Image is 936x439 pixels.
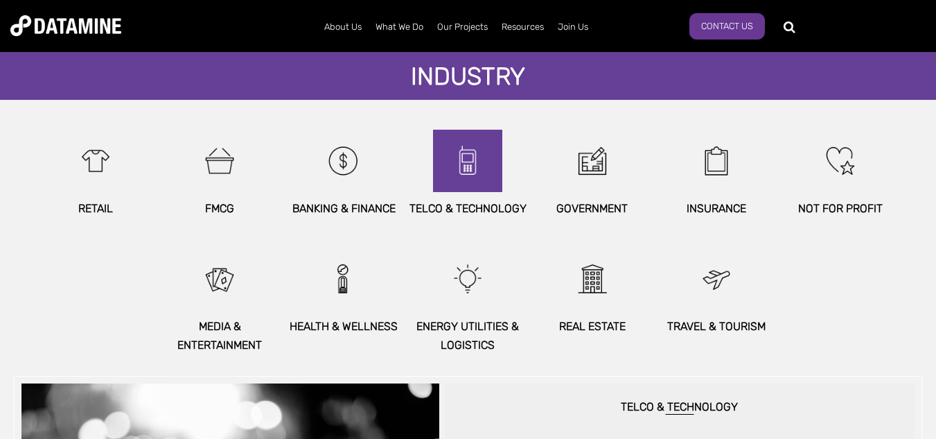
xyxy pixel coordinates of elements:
img: Entertainment.png [190,248,249,310]
img: Utilities.png [438,248,497,310]
p: TELCO & TECHNOLOGY [406,199,530,218]
p: INSURANCE [654,199,778,218]
p: MEDIA & ENTERTAINMENT [158,317,282,354]
img: FMCG.png [190,130,249,192]
img: Insurance.png [687,130,746,192]
img: Male%20sideways.png [314,248,373,310]
a: About Us [317,9,369,45]
img: Travel%20%26%20Tourism.png [687,248,746,310]
p: FMCG [158,199,282,218]
h4: Industry [397,63,539,94]
p: BANKING & FINANCE [282,199,406,218]
img: Government.png [563,130,622,192]
p: ENERGY UTILITIES & Logistics [406,317,530,354]
p: GOVERNMENT [530,199,654,218]
img: Retail.png [66,130,125,192]
a: Contact Us [689,13,765,40]
a: Our Projects [430,9,495,45]
p: HEALTH & WELLNESS [282,317,406,336]
img: Banking%20%26%20Financial.png [314,130,373,192]
p: Travel & Tourism [654,317,778,336]
img: Datamine [10,15,121,36]
a: What We Do [369,9,430,45]
img: Not%20For%20Profit.png [811,130,870,192]
a: Join Us [551,9,595,45]
a: Resources [495,9,551,45]
p: REAL ESTATE [530,317,654,336]
img: Telecomms.png [438,130,497,192]
p: NOT FOR PROFIT [778,199,902,218]
p: Retail [34,199,158,218]
img: Apartment.png [563,248,622,310]
h6: TELCO & TECHNOLOGY [459,401,901,415]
